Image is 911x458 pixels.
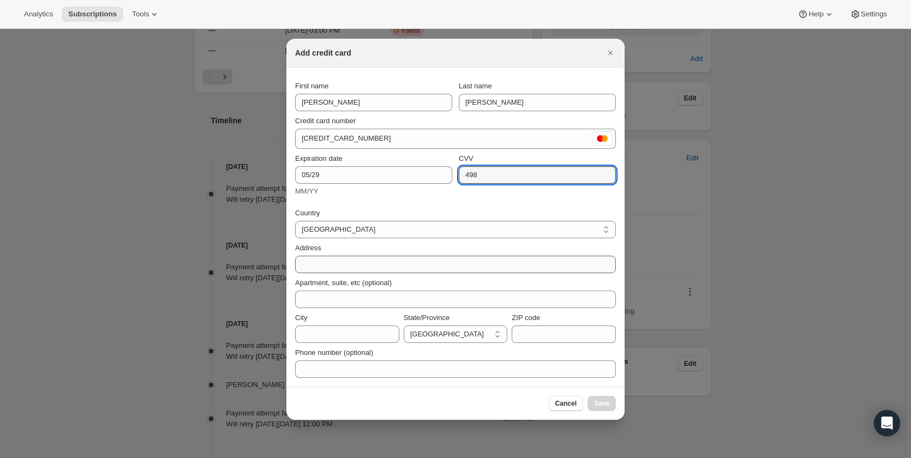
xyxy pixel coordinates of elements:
[295,209,320,217] span: Country
[17,7,59,22] button: Analytics
[295,314,307,322] span: City
[791,7,841,22] button: Help
[24,10,53,19] span: Analytics
[295,47,351,58] h2: Add credit card
[295,348,373,357] span: Phone number (optional)
[843,7,894,22] button: Settings
[125,7,166,22] button: Tools
[295,244,321,252] span: Address
[404,314,450,322] span: State/Province
[603,45,618,61] button: Close
[295,187,319,195] span: MM/YY
[68,10,117,19] span: Subscriptions
[874,410,900,436] div: Open Intercom Messenger
[295,154,343,162] span: Expiration date
[459,82,492,90] span: Last name
[512,314,540,322] span: ZIP code
[295,117,356,125] span: Credit card number
[555,399,577,408] span: Cancel
[459,154,474,162] span: CVV
[808,10,823,19] span: Help
[549,396,583,411] button: Cancel
[861,10,887,19] span: Settings
[132,10,149,19] span: Tools
[295,82,328,90] span: First name
[295,279,392,287] span: Apartment, suite, etc (optional)
[62,7,123,22] button: Subscriptions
